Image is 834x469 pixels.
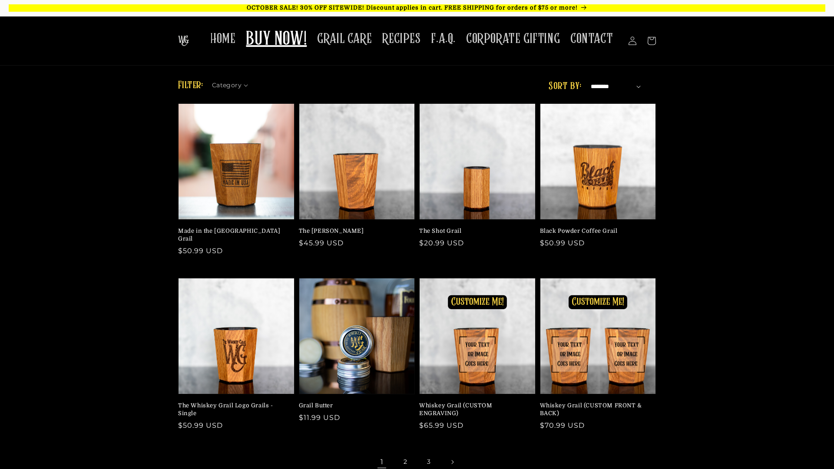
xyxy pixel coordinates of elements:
[461,25,565,53] a: CORPORATE GIFTING
[565,25,618,53] a: CONTACT
[178,227,289,243] a: Made in the [GEOGRAPHIC_DATA] Grail
[540,402,651,417] a: Whiskey Grail (CUSTOM FRONT & BACK)
[419,227,530,235] a: The Shot Grail
[570,30,613,47] span: CONTACT
[246,28,307,52] span: BUY NOW!
[299,227,410,235] a: The [PERSON_NAME]
[377,25,426,53] a: RECIPES
[178,78,203,93] h2: Filter:
[299,402,410,410] a: Grail Butter
[9,4,825,12] p: OCTOBER SALE! 30% OFF SITEWIDE! Discount applies in cart. FREE SHIPPING for orders of $75 or more!
[205,25,241,53] a: HOME
[317,30,372,47] span: GRAIL CARE
[241,23,312,57] a: BUY NOW!
[549,81,581,92] label: Sort by:
[419,402,530,417] a: Whiskey Grail (CUSTOM ENGRAVING)
[178,36,189,46] img: The Whiskey Grail
[178,402,289,417] a: The Whiskey Grail Logo Grails - Single
[210,30,235,47] span: HOME
[466,30,560,47] span: CORPORATE GIFTING
[431,30,456,47] span: F.A.Q.
[312,25,377,53] a: GRAIL CARE
[212,79,254,88] summary: Category
[212,81,242,90] span: Category
[540,227,651,235] a: Black Powder Coffee Grail
[426,25,461,53] a: F.A.Q.
[382,30,420,47] span: RECIPES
